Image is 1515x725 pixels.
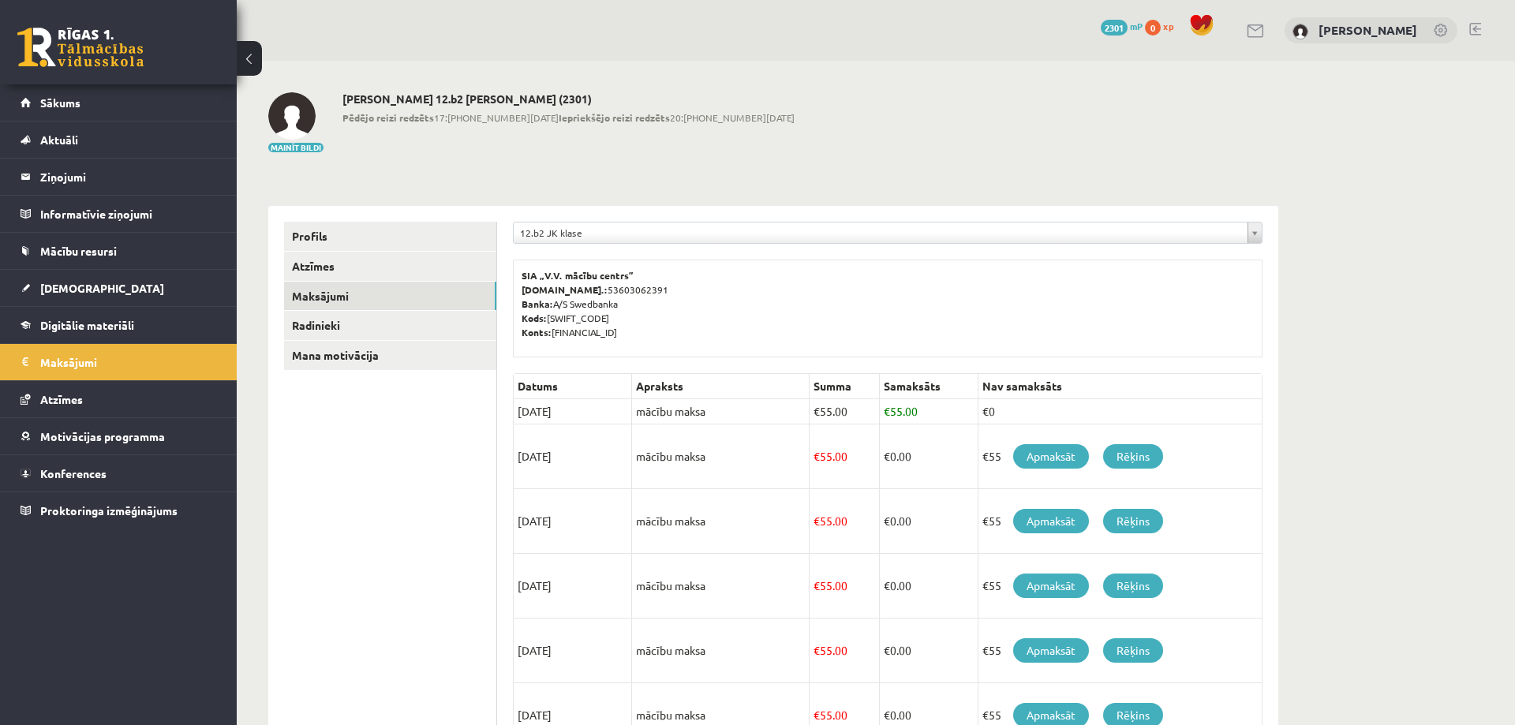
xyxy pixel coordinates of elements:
[632,399,810,424] td: mācību maksa
[342,110,795,125] span: 17:[PHONE_NUMBER][DATE] 20:[PHONE_NUMBER][DATE]
[284,282,496,311] a: Maksājumi
[40,159,217,195] legend: Ziņojumi
[879,554,978,618] td: 0.00
[40,429,165,443] span: Motivācijas programma
[284,341,496,370] a: Mana motivācija
[884,643,890,657] span: €
[814,578,820,592] span: €
[21,344,217,380] a: Maksājumi
[632,618,810,683] td: mācību maksa
[268,92,316,140] img: Emīls Linde
[21,307,217,343] a: Digitālie materiāli
[522,297,553,310] b: Banka:
[284,252,496,281] a: Atzīmes
[514,222,1262,243] a: 12.b2 JK klase
[514,424,632,489] td: [DATE]
[1013,574,1089,598] a: Apmaksāt
[21,270,217,306] a: [DEMOGRAPHIC_DATA]
[879,489,978,554] td: 0.00
[1013,509,1089,533] a: Apmaksāt
[1103,509,1163,533] a: Rēķins
[522,268,1254,339] p: 53603062391 A/S Swedbanka [SWIFT_CODE] [FINANCIAL_ID]
[879,618,978,683] td: 0.00
[1319,22,1417,38] a: [PERSON_NAME]
[514,554,632,618] td: [DATE]
[810,618,880,683] td: 55.00
[810,424,880,489] td: 55.00
[268,143,324,152] button: Mainīt bildi
[879,399,978,424] td: 55.00
[21,233,217,269] a: Mācību resursi
[810,554,880,618] td: 55.00
[559,111,670,124] b: Iepriekšējo reizi redzēts
[632,554,810,618] td: mācību maksa
[810,374,880,399] th: Summa
[884,578,890,592] span: €
[21,381,217,417] a: Atzīmes
[810,489,880,554] td: 55.00
[1145,20,1181,32] a: 0 xp
[1163,20,1173,32] span: xp
[40,392,83,406] span: Atzīmes
[1103,574,1163,598] a: Rēķins
[40,196,217,232] legend: Informatīvie ziņojumi
[1013,444,1089,469] a: Apmaksāt
[40,503,178,518] span: Proktoringa izmēģinājums
[40,244,117,258] span: Mācību resursi
[342,92,795,106] h2: [PERSON_NAME] 12.b2 [PERSON_NAME] (2301)
[1103,444,1163,469] a: Rēķins
[879,424,978,489] td: 0.00
[21,159,217,195] a: Ziņojumi
[978,489,1262,554] td: €55
[17,28,144,67] a: Rīgas 1. Tālmācības vidusskola
[284,311,496,340] a: Radinieki
[40,466,107,480] span: Konferences
[284,222,496,251] a: Profils
[522,269,634,282] b: SIA „V.V. mācību centrs”
[522,283,608,296] b: [DOMAIN_NAME].:
[1130,20,1143,32] span: mP
[520,222,1241,243] span: 12.b2 JK klase
[514,489,632,554] td: [DATE]
[21,121,217,158] a: Aktuāli
[21,84,217,121] a: Sākums
[632,424,810,489] td: mācību maksa
[21,418,217,454] a: Motivācijas programma
[1013,638,1089,663] a: Apmaksāt
[978,554,1262,618] td: €55
[40,344,217,380] legend: Maksājumi
[978,618,1262,683] td: €55
[879,374,978,399] th: Samaksāts
[40,281,164,295] span: [DEMOGRAPHIC_DATA]
[814,404,820,418] span: €
[522,326,552,338] b: Konts:
[978,399,1262,424] td: €0
[1101,20,1143,32] a: 2301 mP
[814,514,820,528] span: €
[978,424,1262,489] td: €55
[40,95,80,110] span: Sākums
[814,449,820,463] span: €
[40,318,134,332] span: Digitālie materiāli
[1145,20,1161,36] span: 0
[884,449,890,463] span: €
[884,514,890,528] span: €
[814,643,820,657] span: €
[21,196,217,232] a: Informatīvie ziņojumi
[514,374,632,399] th: Datums
[884,708,890,722] span: €
[810,399,880,424] td: 55.00
[632,489,810,554] td: mācību maksa
[814,708,820,722] span: €
[21,455,217,491] a: Konferences
[342,111,434,124] b: Pēdējo reizi redzēts
[1103,638,1163,663] a: Rēķins
[632,374,810,399] th: Apraksts
[522,312,547,324] b: Kods:
[514,399,632,424] td: [DATE]
[40,133,78,147] span: Aktuāli
[884,404,890,418] span: €
[514,618,632,683] td: [DATE]
[978,374,1262,399] th: Nav samaksāts
[1101,20,1128,36] span: 2301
